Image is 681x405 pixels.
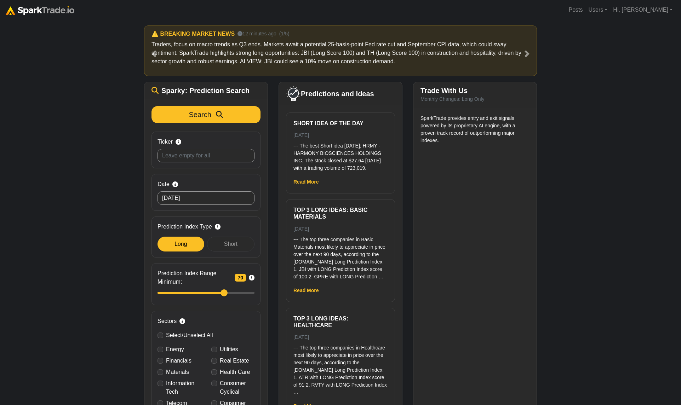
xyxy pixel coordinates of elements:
h6: Top 3 Long ideas: Basic Materials [293,207,388,220]
div: Short [207,237,254,251]
span: Prediction Index Type [158,222,212,231]
small: [DATE] [293,132,309,138]
img: sparktrade.png [6,6,74,15]
p: SparkTrade provides entry and exit signals powered by its proprietary AI engine, with a proven tr... [420,115,530,144]
span: Sectors [158,317,177,325]
h6: Short Idea of the Day [293,120,388,127]
input: Leave empty for all [158,149,254,162]
p: Traders, focus on macro trends as Q3 ends. Markets await a potential 25-basis-point Fed rate cut ... [151,40,530,66]
p: --- The top three companies in Healthcare most likely to appreciate in price over the next 90 day... [293,344,388,396]
span: Search [189,111,211,118]
label: Health Care [220,368,250,376]
a: Short Idea of the Day [DATE] --- The best Short idea [DATE]: HRMY - HARMONY BIOSCIENCES HOLDINGS ... [293,120,388,172]
span: Short [224,241,238,247]
i: Long: stock expected to appreciate.<br>Short: stock expected to decline. [215,224,221,230]
label: Consumer Cyclical [220,379,254,396]
h6: ⚠️ BREAKING MARKET NEWS [151,30,235,37]
a: Posts [566,3,585,17]
small: 12 minutes ago [238,30,276,37]
h5: Trade With Us [420,86,530,95]
span: Date [158,180,170,189]
span: Ticker [158,138,173,146]
span: Long [174,241,187,247]
button: Search [151,106,261,123]
a: Top 3 Long ideas: Basic Materials [DATE] --- The top three companies in Basic Materials most like... [293,207,388,280]
span: 70 [235,274,246,282]
small: Monthly Changes: Long Only [420,96,485,102]
i: Filter stocks by SparkTrade's confidence score. The closer to 100, the stronger the model's convi... [249,275,254,280]
small: [DATE] [293,334,309,340]
i: Select the date the prediction was generated. Use today's date for freshest signals. Backdate to ... [172,181,178,187]
p: --- The best Short idea [DATE]: HRMY - HARMONY BIOSCIENCES HOLDINGS INC. The stock closed at $27.... [293,142,388,172]
small: (1/5) [279,30,290,37]
div: Long [158,237,204,251]
span: Select/Unselect All [166,332,213,338]
small: [DATE] [293,226,309,232]
label: Financials [166,357,191,365]
a: Read More [293,179,319,185]
label: Utilities [220,345,238,354]
label: Energy [166,345,184,354]
h6: Top 3 Long ideas: Healthcare [293,315,388,329]
label: Real Estate [220,357,249,365]
p: --- The top three companies in Basic Materials most likely to appreciate in price over the next 9... [293,236,388,280]
span: Sparky: Prediction Search [161,86,250,95]
i: Search by stock symbol. Leave blank to view all predicitons. [176,139,181,145]
a: Top 3 Long ideas: Healthcare [DATE] --- The top three companies in Healthcare most likely to appr... [293,315,388,396]
a: Read More [293,288,319,293]
label: Information Tech [166,379,201,396]
span: Predictions and Ideas [301,89,374,98]
span: Prediction Index Range Minimum: [158,269,232,286]
a: Hi, [PERSON_NAME] [610,3,675,17]
label: Materials [166,368,189,376]
a: Users [585,3,610,17]
i: Filter predictions by sector for targeted exposure or sector rotation strategies. [179,318,185,324]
